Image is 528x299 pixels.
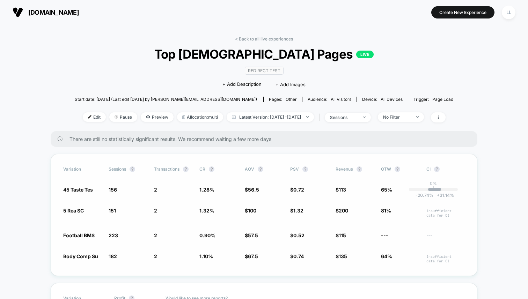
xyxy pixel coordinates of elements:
span: $ [290,232,305,238]
span: Start date: [DATE] (Last edit [DATE] by [PERSON_NAME][EMAIL_ADDRESS][DOMAIN_NAME]) [75,97,257,102]
button: [DOMAIN_NAME] [10,7,81,18]
span: Page Load [432,97,453,102]
span: 156 [109,187,117,193]
span: Allocation: multi [177,112,223,122]
span: 2 [154,187,157,193]
span: 31.14 % [433,193,454,198]
span: 182 [109,253,117,259]
span: 5 Rea SC [63,208,84,214]
span: Edit [83,112,106,122]
span: 67.5 [248,253,258,259]
span: CR [199,166,205,172]
span: Football BMS [63,232,95,238]
span: 2 [154,253,157,259]
span: $ [336,253,347,259]
span: $ [336,232,346,238]
div: No Filter [383,114,411,120]
span: $ [290,253,304,259]
span: Insufficient data for CI [426,209,465,218]
button: ? [434,166,440,172]
span: 100 [248,208,256,214]
span: $ [336,208,348,214]
span: | [317,112,325,122]
button: LL [500,5,518,20]
img: rebalance [182,115,185,119]
button: ? [357,166,362,172]
span: 0.90 % [199,232,215,238]
span: $ [336,187,346,193]
span: 65% [381,187,392,193]
span: CI [426,166,465,172]
button: ? [183,166,189,172]
span: There are still no statistically significant results. We recommend waiting a few more days [69,136,463,142]
span: AOV [245,166,254,172]
div: LL [502,6,515,19]
span: Transactions [154,166,179,172]
span: [DOMAIN_NAME] [28,9,79,16]
span: 57.5 [248,232,258,238]
span: other [286,97,297,102]
span: 115 [339,232,346,238]
span: --- [426,233,465,239]
span: PSV [290,166,299,172]
div: Audience: [308,97,351,102]
a: < Back to all live experiences [235,36,293,42]
button: Create New Experience [431,6,494,18]
img: end [115,115,118,119]
span: Revenue [336,166,353,172]
img: end [363,117,366,118]
span: $ [245,187,259,193]
span: Preview [141,112,174,122]
img: calendar [232,115,236,119]
div: Pages: [269,97,297,102]
button: ? [395,166,400,172]
img: end [306,116,309,118]
p: LIVE [356,51,374,58]
button: ? [209,166,214,172]
span: $ [290,187,304,193]
span: 2 [154,208,157,214]
span: 1.32 [293,208,303,214]
div: Trigger: [413,97,453,102]
span: Pause [109,112,137,122]
span: --- [381,232,388,238]
span: All Visitors [331,97,351,102]
span: 200 [339,208,348,214]
span: 64% [381,253,392,259]
span: 223 [109,232,118,238]
span: 151 [109,208,116,214]
span: 135 [339,253,347,259]
p: 0% [430,181,437,186]
span: 113 [339,187,346,193]
span: Top [DEMOGRAPHIC_DATA] Pages [94,47,434,61]
span: 1.28 % [199,187,214,193]
span: OTW [381,166,419,172]
button: ? [258,166,263,172]
span: 1.32 % [199,208,214,214]
span: $ [290,208,303,214]
span: 0.74 [293,253,304,259]
span: Latest Version: [DATE] - [DATE] [227,112,314,122]
p: | [433,186,434,191]
div: sessions [330,115,358,120]
img: edit [88,115,91,119]
span: Sessions [109,166,126,172]
span: 45 Taste Tes [63,187,93,193]
span: 0.52 [293,232,305,238]
span: Device: [357,97,408,102]
img: end [416,116,419,118]
span: 1.10 % [199,253,213,259]
span: 2 [154,232,157,238]
span: -20.74 % [416,193,433,198]
span: 0.72 [293,187,304,193]
span: + Add Images [276,82,306,87]
span: + Add Description [222,81,262,88]
span: Insufficient data for CI [426,254,465,263]
span: $ [245,253,258,259]
span: $ [245,208,256,214]
span: $ [245,232,258,238]
span: all devices [381,97,403,102]
button: ? [302,166,308,172]
span: + [437,193,440,198]
img: Visually logo [13,7,23,17]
